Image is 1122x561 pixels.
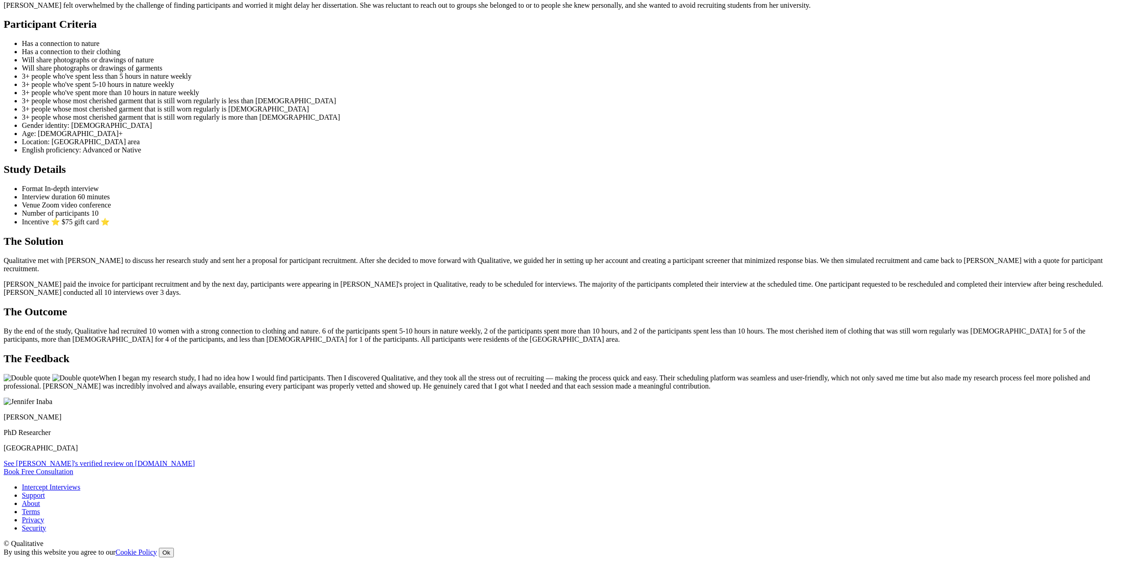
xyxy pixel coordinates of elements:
[4,280,1118,297] p: [PERSON_NAME] paid the invoice for participant recruitment and by the next day, participants were...
[22,113,1118,121] li: 3+ people whose most cherished garment that is still worn regularly is more than [DEMOGRAPHIC_DATA]
[4,540,1118,548] div: © Qualitative
[22,121,1118,130] li: Gender identity: [DEMOGRAPHIC_DATA]
[22,491,45,499] a: Support
[4,235,1118,248] h2: The Solution
[22,89,1118,97] li: 3+ people who've spent more than 10 hours in nature weekly
[22,81,1118,89] li: 3+ people who've spent 5-10 hours in nature weekly
[78,193,110,201] span: 60 minutes
[22,483,80,491] a: Intercept Interviews
[22,146,1118,154] li: English proficiency: Advanced or Native
[22,48,1118,56] li: Has a connection to their clothing
[4,257,1118,273] p: Qualitative met with [PERSON_NAME] to discuss her research study and sent her a proposal for part...
[4,429,1118,437] p: PhD Researcher
[22,97,1118,105] li: 3+ people whose most cherished garment that is still worn regularly is less than [DEMOGRAPHIC_DATA]
[4,468,73,475] a: Book Free Consultation
[4,353,1118,365] h2: The Feedback
[4,374,1118,390] p: When I began my research study, I had no idea how I would find participants. Then I discovered Qu...
[4,548,1118,557] div: By using this website you agree to our
[22,72,1118,81] li: 3+ people who've spent less than 5 hours in nature weekly
[22,130,1118,138] li: Age: [DEMOGRAPHIC_DATA]+
[22,193,76,201] span: Interview duration
[22,508,40,516] a: Terms
[159,548,174,557] button: Ok
[4,460,195,467] a: See [PERSON_NAME]'s verified review on [DOMAIN_NAME]
[22,209,89,217] span: Number of participants
[22,185,43,192] span: Format
[42,201,111,209] span: Zoom video conference
[22,64,1118,72] li: Will share photographs or drawings of garments
[51,218,110,226] span: ⭐ $75 gift card ⭐
[45,185,99,192] span: In-depth interview
[22,524,46,532] a: Security
[4,374,51,382] img: Double quote
[4,306,1118,318] h2: The Outcome
[116,548,157,556] a: Cookie Policy
[22,105,1118,113] li: 3+ people whose most cherished garment that is still worn regularly is [DEMOGRAPHIC_DATA]
[22,40,1118,48] li: Has a connection to nature
[22,56,1118,64] li: Will share photographs or drawings of nature
[4,163,1118,176] h2: Study Details
[4,327,1118,344] p: By the end of the study, Qualitative had recruited 10 women with a strong connection to clothing ...
[1076,517,1122,561] iframe: Chat Widget
[22,201,40,209] span: Venue
[4,444,1118,452] p: [GEOGRAPHIC_DATA]
[4,18,1118,30] h2: Participant Criteria
[22,516,44,524] a: Privacy
[22,500,40,507] a: About
[22,218,49,226] span: Incentive
[52,374,99,382] img: Double quote
[22,138,1118,146] li: Location: [GEOGRAPHIC_DATA] area
[4,1,1118,10] p: [PERSON_NAME] felt overwhelmed by the challenge of finding participants and worried it might dela...
[4,413,1118,421] p: [PERSON_NAME]
[91,209,98,217] span: 10
[4,398,52,406] img: Jennifer Inaba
